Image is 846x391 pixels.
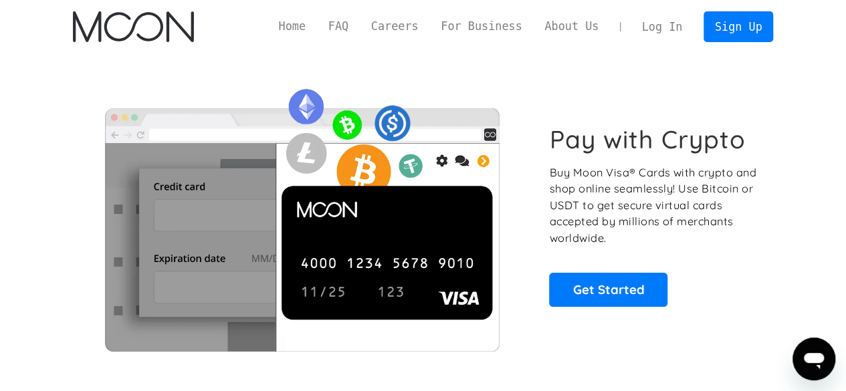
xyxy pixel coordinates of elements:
a: About Us [533,18,610,35]
a: home [73,11,194,42]
a: Get Started [549,273,667,306]
a: Careers [360,18,429,35]
h1: Pay with Crypto [549,124,746,154]
p: Buy Moon Visa® Cards with crypto and shop online seamlessly! Use Bitcoin or USDT to get secure vi... [549,164,758,247]
a: FAQ [317,18,360,35]
a: Home [268,18,317,35]
img: Moon Logo [73,11,194,42]
a: For Business [429,18,533,35]
iframe: Button to launch messaging window [792,338,835,380]
a: Sign Up [704,11,773,41]
a: Log In [631,12,694,41]
img: Moon Cards let you spend your crypto anywhere Visa is accepted. [73,80,531,351]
